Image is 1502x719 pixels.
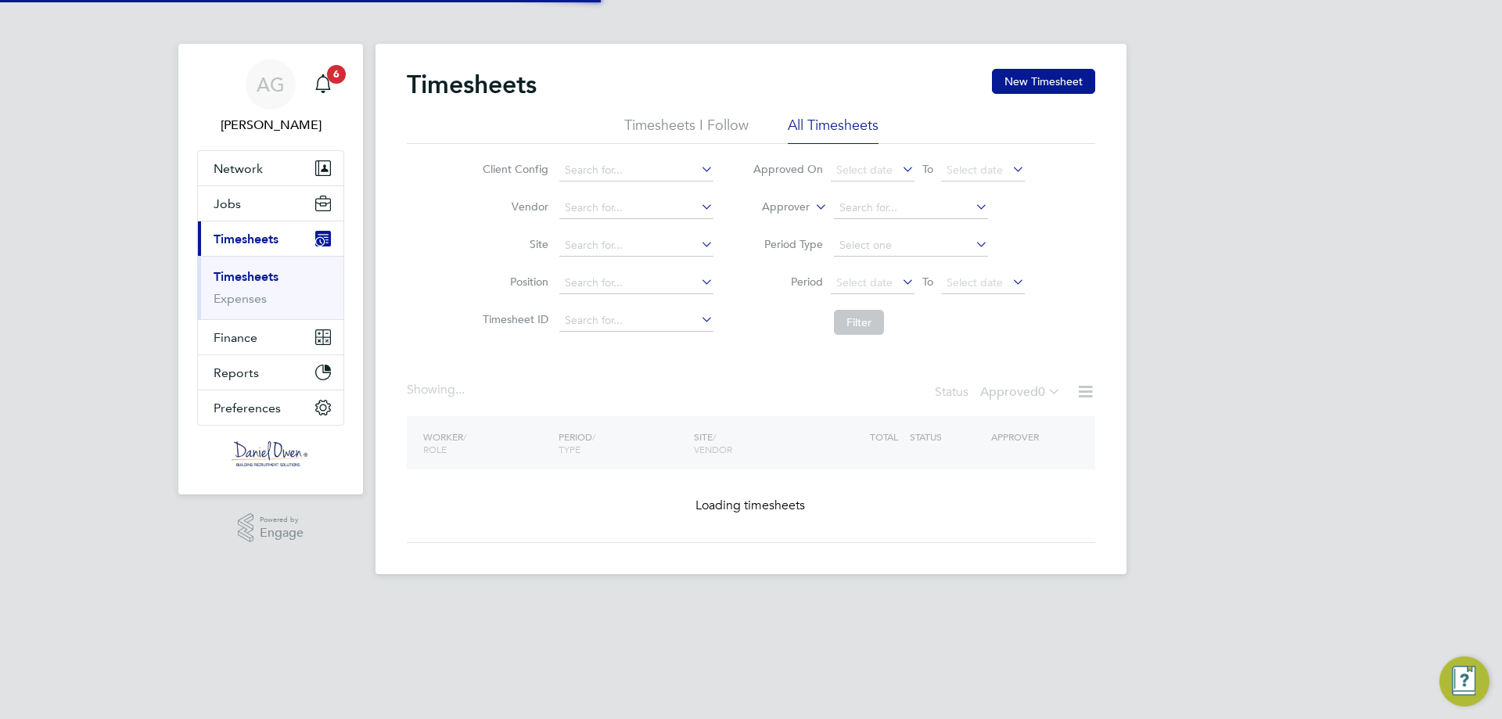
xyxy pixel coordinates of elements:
span: Reports [214,365,259,380]
span: Timesheets [214,232,278,246]
label: Site [478,237,548,251]
a: Powered byEngage [238,513,304,543]
button: Finance [198,320,343,354]
li: All Timesheets [788,116,879,144]
span: Finance [214,330,257,345]
span: To [918,159,938,179]
button: New Timesheet [992,69,1095,94]
label: Timesheet ID [478,312,548,326]
span: 6 [327,65,346,84]
input: Search for... [559,310,713,332]
input: Search for... [559,197,713,219]
span: Select date [836,275,893,289]
span: 0 [1038,384,1045,400]
label: Approved [980,384,1061,400]
button: Network [198,151,343,185]
li: Timesheets I Follow [624,116,749,144]
a: Timesheets [214,269,278,284]
button: Filter [834,310,884,335]
button: Engage Resource Center [1439,656,1489,706]
button: Timesheets [198,221,343,256]
span: Engage [260,527,304,540]
a: Expenses [214,291,267,306]
button: Jobs [198,186,343,221]
input: Select one [834,235,988,257]
span: Select date [947,275,1003,289]
a: AG[PERSON_NAME] [197,59,344,135]
span: Powered by [260,513,304,527]
a: 6 [307,59,339,110]
img: danielowen-logo-retina.png [232,441,310,466]
div: Status [935,382,1064,404]
label: Position [478,275,548,289]
label: Client Config [478,162,548,176]
label: Approved On [753,162,823,176]
span: Select date [947,163,1003,177]
span: To [918,271,938,292]
span: Network [214,161,263,176]
a: Go to home page [197,441,344,466]
span: Preferences [214,401,281,415]
div: Timesheets [198,256,343,319]
label: Approver [739,200,810,215]
div: Showing [407,382,468,398]
span: Amy Garcia [197,116,344,135]
span: ... [455,382,465,397]
h2: Timesheets [407,69,537,100]
button: Preferences [198,390,343,425]
label: Vendor [478,200,548,214]
label: Period [753,275,823,289]
button: Reports [198,355,343,390]
input: Search for... [559,160,713,182]
label: Period Type [753,237,823,251]
nav: Main navigation [178,44,363,494]
input: Search for... [559,235,713,257]
input: Search for... [559,272,713,294]
span: Jobs [214,196,241,211]
span: AG [257,74,285,95]
input: Search for... [834,197,988,219]
span: Select date [836,163,893,177]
